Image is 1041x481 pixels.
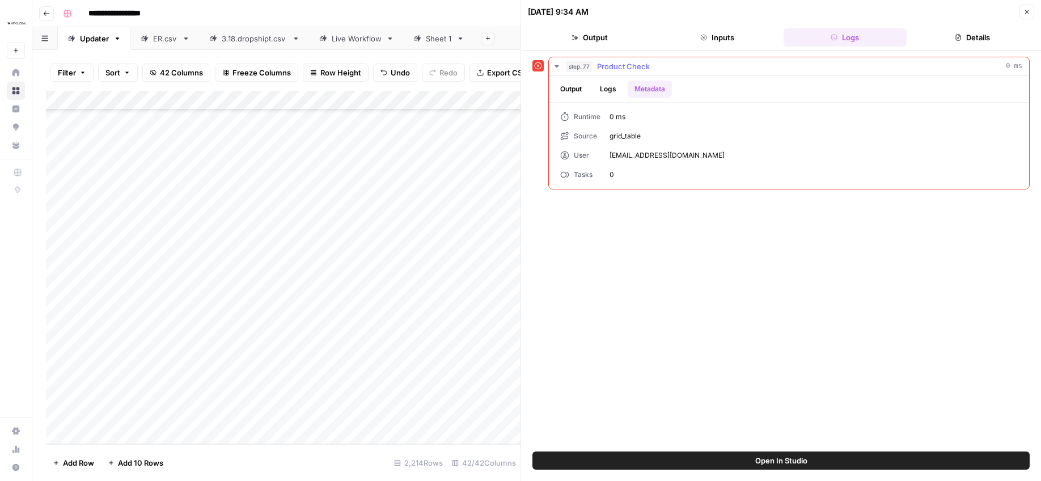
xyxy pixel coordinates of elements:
[332,33,382,44] div: Live Workflow
[7,118,25,136] a: Opportunities
[98,64,138,82] button: Sort
[131,27,200,50] a: ER.csv
[610,131,1018,141] span: grid_table
[469,64,535,82] button: Export CSV
[628,81,672,98] button: Metadata
[560,131,600,141] div: Source
[610,170,1018,180] span: 0
[142,64,210,82] button: 42 Columns
[610,112,1018,122] span: 0 ms
[560,112,600,122] div: Runtime
[532,452,1030,470] button: Open In Studio
[310,27,404,50] a: Live Workflow
[487,67,527,78] span: Export CSV
[553,81,589,98] button: Output
[320,67,361,78] span: Row Height
[7,64,25,82] a: Home
[404,27,474,50] a: Sheet 1
[63,457,94,469] span: Add Row
[80,33,109,44] div: Updater
[755,455,807,466] span: Open In Studio
[101,454,170,472] button: Add 10 Rows
[7,458,25,476] button: Help + Support
[373,64,417,82] button: Undo
[426,33,452,44] div: Sheet 1
[118,457,163,469] span: Add 10 Rows
[528,6,589,18] div: [DATE] 9:34 AM
[7,13,27,33] img: WHP Global Logo
[447,454,520,472] div: 42/42 Columns
[560,150,600,161] div: User
[549,76,1029,189] div: 0 ms
[7,440,25,458] a: Usage
[7,136,25,154] a: Your Data
[222,33,287,44] div: 3.18.dropshipt.csv
[439,67,458,78] span: Redo
[911,28,1034,47] button: Details
[7,82,25,100] a: Browse
[7,100,25,118] a: Insights
[1006,61,1022,71] span: 0 ms
[784,28,907,47] button: Logs
[7,9,25,37] button: Workspace: WHP Global
[215,64,298,82] button: Freeze Columns
[58,27,131,50] a: Updater
[390,454,447,472] div: 2,214 Rows
[655,28,778,47] button: Inputs
[549,57,1029,75] button: 0 ms
[58,67,76,78] span: Filter
[422,64,465,82] button: Redo
[232,67,291,78] span: Freeze Columns
[610,150,1018,161] span: [EMAIL_ADDRESS][DOMAIN_NAME]
[593,81,623,98] button: Logs
[105,67,120,78] span: Sort
[160,67,203,78] span: 42 Columns
[303,64,369,82] button: Row Height
[560,170,600,180] div: Tasks
[50,64,94,82] button: Filter
[7,422,25,440] a: Settings
[528,28,651,47] button: Output
[153,33,177,44] div: ER.csv
[46,454,101,472] button: Add Row
[200,27,310,50] a: 3.18.dropshipt.csv
[566,61,593,72] span: step_77
[391,67,410,78] span: Undo
[597,61,650,72] span: Product Check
